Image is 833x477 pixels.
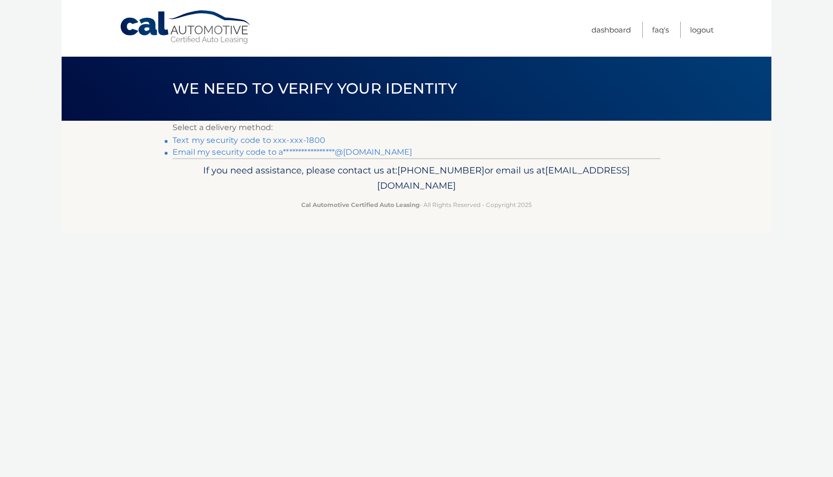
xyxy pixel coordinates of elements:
p: If you need assistance, please contact us at: or email us at [179,163,654,194]
a: Dashboard [591,22,631,38]
span: We need to verify your identity [173,79,457,98]
p: - All Rights Reserved - Copyright 2025 [179,200,654,210]
span: [PHONE_NUMBER] [397,165,485,176]
a: Logout [690,22,714,38]
a: FAQ's [652,22,669,38]
strong: Cal Automotive Certified Auto Leasing [301,201,419,208]
p: Select a delivery method: [173,121,660,135]
a: Text my security code to xxx-xxx-1800 [173,136,325,145]
a: Cal Automotive [119,10,252,45]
